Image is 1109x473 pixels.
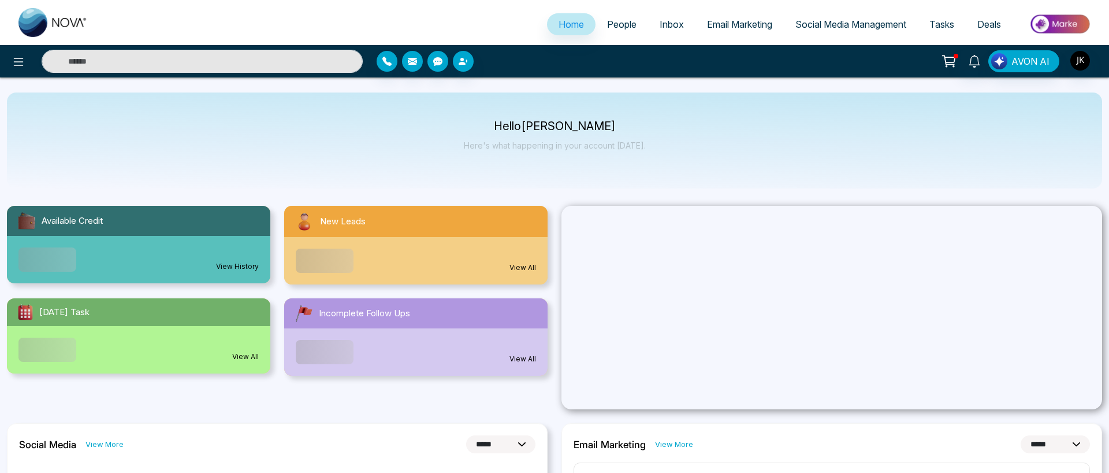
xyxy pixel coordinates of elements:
[509,263,536,273] a: View All
[1070,51,1090,71] img: User Avatar
[707,19,772,30] span: Email Marketing
[232,352,259,362] a: View All
[277,206,554,284] a: New LeadsView All
[39,306,90,319] span: [DATE] Task
[18,8,88,37] img: Nova CRM Logo
[277,298,554,376] a: Incomplete Follow UpsView All
[660,19,684,30] span: Inbox
[319,307,410,320] span: Incomplete Follow Ups
[320,215,366,228] span: New Leads
[509,354,536,364] a: View All
[16,303,35,322] img: todayTask.svg
[464,121,646,131] p: Hello [PERSON_NAME]
[19,439,76,450] h2: Social Media
[1011,54,1050,68] span: AVON AI
[655,439,693,450] a: View More
[988,50,1059,72] button: AVON AI
[574,439,646,450] h2: Email Marketing
[918,13,966,35] a: Tasks
[977,19,1001,30] span: Deals
[784,13,918,35] a: Social Media Management
[293,303,314,324] img: followUps.svg
[929,19,954,30] span: Tasks
[695,13,784,35] a: Email Marketing
[795,19,906,30] span: Social Media Management
[648,13,695,35] a: Inbox
[42,215,103,228] span: Available Credit
[966,13,1013,35] a: Deals
[293,210,315,232] img: newLeads.svg
[1018,11,1102,37] img: Market-place.gif
[464,141,646,150] p: Here's what happening in your account [DATE].
[607,19,637,30] span: People
[216,261,259,272] a: View History
[85,439,124,450] a: View More
[991,53,1007,69] img: Lead Flow
[547,13,596,35] a: Home
[559,19,584,30] span: Home
[16,210,37,231] img: availableCredit.svg
[596,13,648,35] a: People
